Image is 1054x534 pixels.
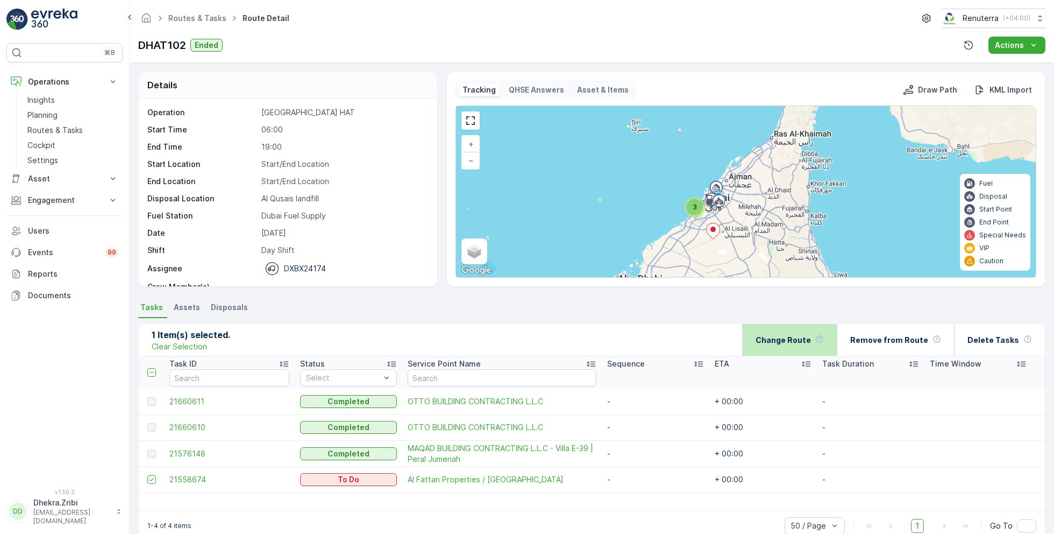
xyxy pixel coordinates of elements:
p: Clear Selection [152,341,207,352]
td: - [602,467,709,493]
div: DD [9,503,26,520]
p: ( +04:00 ) [1003,14,1030,23]
button: Completed [300,421,397,434]
p: Settings [27,155,58,166]
a: Settings [23,153,123,168]
input: Search [169,369,289,387]
p: Fuel Station [147,210,257,221]
a: Routes & Tasks [168,13,226,23]
p: Al Qusais landfill [261,193,426,204]
p: Insights [27,95,55,106]
p: DHAT102 [138,37,186,53]
p: [DATE] [261,228,426,238]
td: - [817,414,924,440]
p: Day Shift [261,245,426,256]
td: - [817,389,924,414]
p: DXBX24174 [284,263,326,274]
p: ETA [715,359,729,369]
p: 99 [108,248,116,257]
span: v 1.50.2 [6,489,123,495]
p: 19:00 [261,142,426,152]
p: Caution [979,257,1003,265]
p: VIP [979,244,989,252]
td: - [602,440,709,467]
p: Remove from Route [850,335,928,346]
span: Assets [174,302,200,313]
span: Tasks [140,302,163,313]
p: Events [28,247,99,258]
p: End Point [979,218,1009,227]
p: Completed [327,396,369,407]
span: + [468,139,473,149]
p: Start Point [979,205,1012,214]
button: DDDhekra.Zribi[EMAIL_ADDRESS][DOMAIN_NAME] [6,497,123,525]
a: Insights [23,93,123,108]
a: Homepage [140,16,152,25]
button: KML Import [970,83,1036,96]
a: View Fullscreen [462,113,479,129]
a: 21660611 [169,396,289,407]
td: - [817,467,924,493]
p: Start/End Location [261,159,426,170]
a: Planning [23,108,123,123]
span: − [468,156,474,165]
img: logo_light-DOdMpM7g.png [31,9,77,30]
td: - [817,440,924,467]
span: OTTO BUILDING CONTRACTING L.L.C [408,422,596,433]
button: Completed [300,395,397,408]
td: + 00:00 [709,467,817,493]
button: To Do [300,473,397,486]
a: OTTO BUILDING CONTRACTING L.L.C [408,396,596,407]
p: Tracking [462,85,496,95]
p: Renuterra [963,13,999,24]
p: Shift [147,245,257,256]
button: Operations [6,71,123,93]
p: KML Import [989,85,1032,95]
p: Assignee [147,263,182,274]
button: Renuterra(+04:00) [942,9,1045,28]
span: 1 [911,519,924,533]
div: Toggle Row Selected [147,423,156,432]
p: End Location [147,176,257,187]
span: Go To [990,521,1013,531]
button: Draw Path [899,83,962,96]
div: 0 [456,106,1036,277]
p: Reports [28,269,118,279]
p: Actions [995,40,1024,51]
p: [GEOGRAPHIC_DATA] HAT [261,107,426,118]
p: Dhekra.Zribi [33,497,111,508]
p: Task Duration [822,359,874,369]
a: Layers [462,240,486,263]
p: Operations [28,76,101,87]
p: Crew Member(s) [147,282,257,292]
p: 1-4 of 4 items [147,522,191,530]
p: Draw Path [918,85,957,95]
a: Open this area in Google Maps (opens a new window) [459,263,494,277]
p: Completed [327,448,369,459]
button: Actions [988,37,1045,54]
button: Ended [190,39,223,52]
p: Disposal [979,192,1007,201]
button: Engagement [6,189,123,211]
span: 21660610 [169,422,289,433]
p: Documents [28,290,118,301]
p: Status [300,359,325,369]
p: Users [28,226,118,236]
p: 06:00 [261,124,426,135]
p: Special Needs [979,231,1026,240]
input: Search [408,369,596,387]
a: Al Fattan Properties / Al Qudra [408,474,596,485]
td: - [602,414,709,440]
p: Details [147,79,177,92]
p: Fuel [979,179,993,188]
p: Cockpit [27,140,55,151]
img: logo [6,9,28,30]
a: Cockpit [23,138,123,153]
a: MAQAD BUILDING CONTRACTING L.L.C - Villa E-39 | Peral Jumeriah [408,443,596,465]
td: + 00:00 [709,414,817,440]
p: Completed [327,422,369,433]
p: [EMAIL_ADDRESS][DOMAIN_NAME] [33,508,111,525]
